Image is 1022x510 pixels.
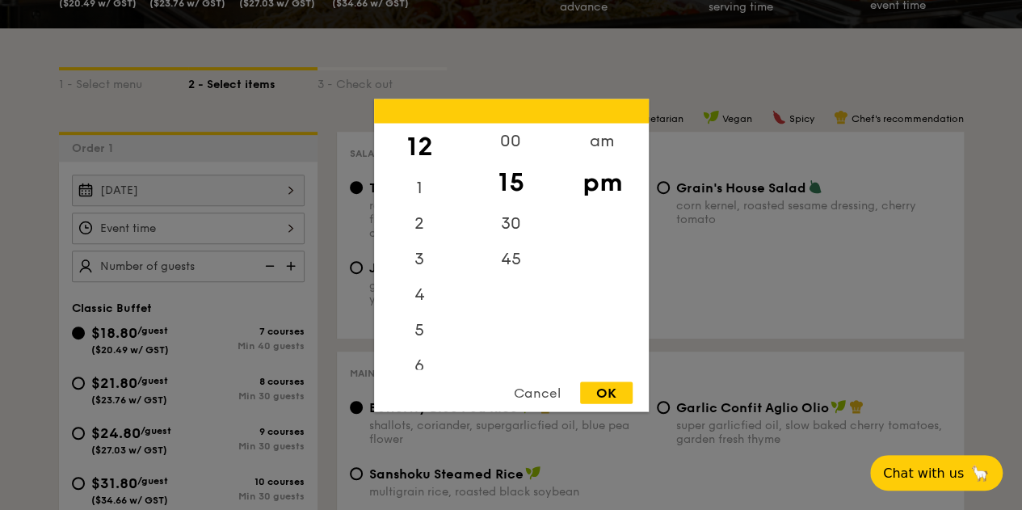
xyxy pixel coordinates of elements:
[870,455,1003,491] button: Chat with us🦙
[498,381,577,403] div: Cancel
[465,241,557,276] div: 45
[883,466,964,481] span: Chat with us
[374,241,465,276] div: 3
[374,205,465,241] div: 2
[374,170,465,205] div: 1
[374,312,465,348] div: 5
[557,123,648,158] div: am
[374,276,465,312] div: 4
[970,464,990,483] span: 🦙
[580,381,633,403] div: OK
[374,123,465,170] div: 12
[465,158,557,205] div: 15
[557,158,648,205] div: pm
[374,348,465,383] div: 6
[465,123,557,158] div: 00
[465,205,557,241] div: 30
